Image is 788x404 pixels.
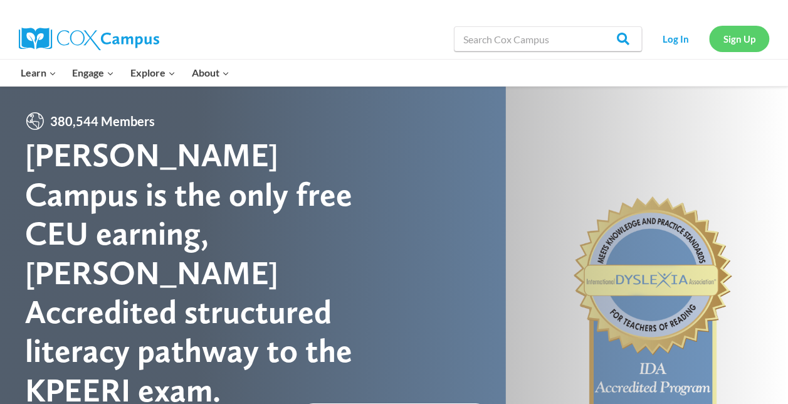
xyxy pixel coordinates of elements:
[648,26,769,51] nav: Secondary Navigation
[13,60,237,86] nav: Primary Navigation
[454,26,642,51] input: Search Cox Campus
[648,26,703,51] a: Log In
[709,26,769,51] a: Sign Up
[45,111,160,131] span: 380,544 Members
[122,60,184,86] button: Child menu of Explore
[65,60,123,86] button: Child menu of Engage
[19,28,159,50] img: Cox Campus
[13,60,65,86] button: Child menu of Learn
[184,60,238,86] button: Child menu of About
